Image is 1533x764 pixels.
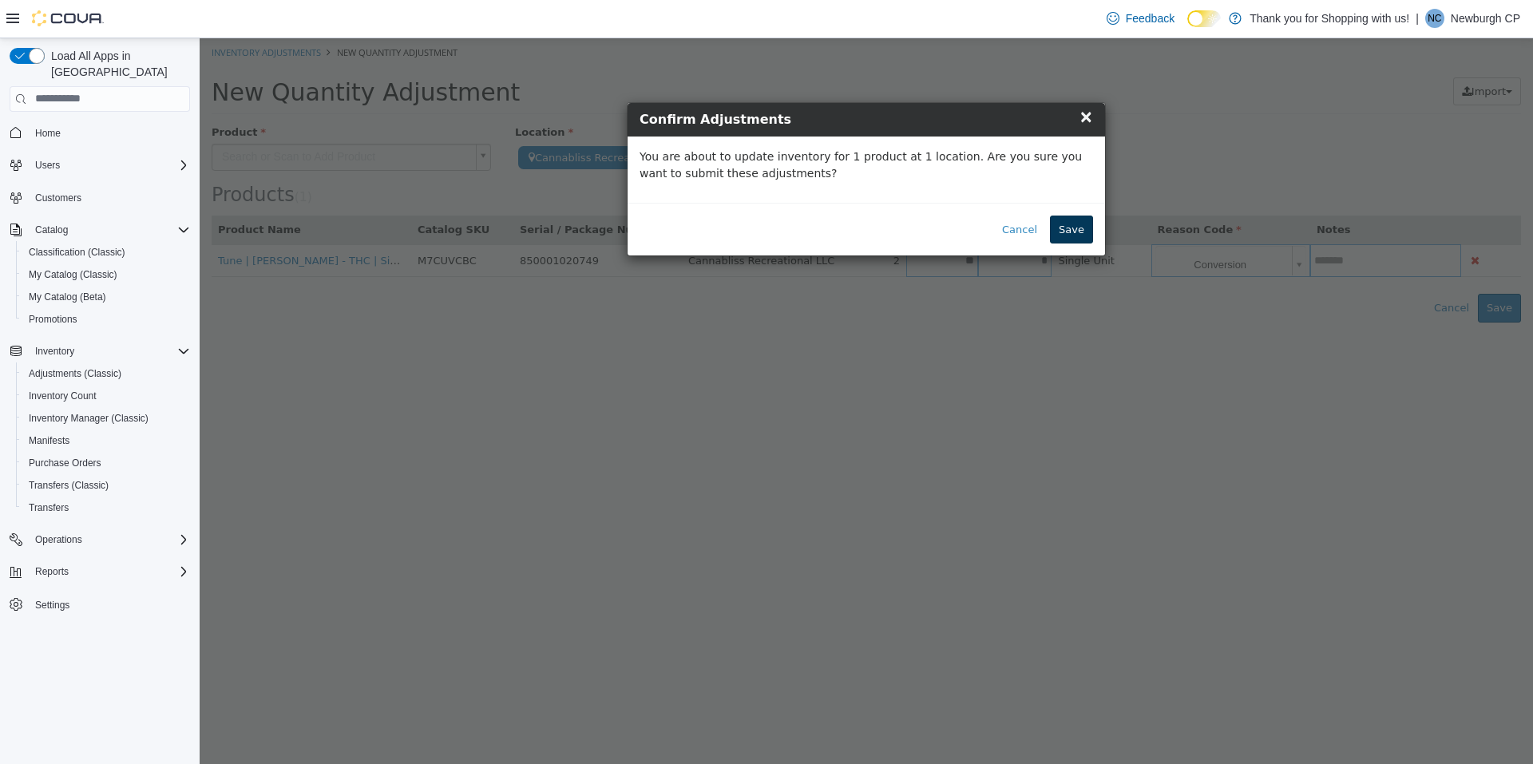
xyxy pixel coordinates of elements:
[29,367,121,380] span: Adjustments (Classic)
[3,186,196,209] button: Customers
[22,310,190,329] span: Promotions
[22,498,190,517] span: Transfers
[29,291,106,303] span: My Catalog (Beta)
[29,220,190,239] span: Catalog
[29,156,66,175] button: Users
[29,457,101,469] span: Purchase Orders
[850,177,893,206] button: Save
[794,177,846,206] button: Cancel
[29,501,69,514] span: Transfers
[1428,9,1441,28] span: NC
[1425,9,1444,28] div: Newburgh CP
[29,123,190,143] span: Home
[440,72,893,91] h4: Confirm Adjustments
[22,409,155,428] a: Inventory Manager (Classic)
[22,243,132,262] a: Classification (Classic)
[22,386,190,406] span: Inventory Count
[29,479,109,492] span: Transfers (Classic)
[29,188,88,208] a: Customers
[1250,9,1409,28] p: Thank you for Shopping with us!
[440,110,893,144] p: You are about to update inventory for 1 product at 1 location. Are you sure you want to submit th...
[3,592,196,616] button: Settings
[35,565,69,578] span: Reports
[29,562,190,581] span: Reports
[22,265,190,284] span: My Catalog (Classic)
[29,124,67,143] a: Home
[29,246,125,259] span: Classification (Classic)
[16,286,196,308] button: My Catalog (Beta)
[29,434,69,447] span: Manifests
[22,243,190,262] span: Classification (Classic)
[45,48,190,80] span: Load All Apps in [GEOGRAPHIC_DATA]
[10,115,190,658] nav: Complex example
[29,156,190,175] span: Users
[29,562,75,581] button: Reports
[22,287,113,307] a: My Catalog (Beta)
[22,409,190,428] span: Inventory Manager (Classic)
[16,497,196,519] button: Transfers
[3,340,196,362] button: Inventory
[22,431,76,450] a: Manifests
[35,345,74,358] span: Inventory
[16,362,196,385] button: Adjustments (Classic)
[22,310,84,329] a: Promotions
[29,313,77,326] span: Promotions
[32,10,104,26] img: Cova
[16,452,196,474] button: Purchase Orders
[35,127,61,140] span: Home
[16,430,196,452] button: Manifests
[35,533,82,546] span: Operations
[3,560,196,583] button: Reports
[22,476,190,495] span: Transfers (Classic)
[1187,10,1221,27] input: Dark Mode
[35,159,60,172] span: Users
[22,431,190,450] span: Manifests
[879,69,893,88] span: ×
[29,594,190,614] span: Settings
[22,453,108,473] a: Purchase Orders
[29,342,190,361] span: Inventory
[22,453,190,473] span: Purchase Orders
[22,476,115,495] a: Transfers (Classic)
[1100,2,1181,34] a: Feedback
[29,220,74,239] button: Catalog
[22,498,75,517] a: Transfers
[22,265,124,284] a: My Catalog (Classic)
[3,528,196,551] button: Operations
[16,263,196,286] button: My Catalog (Classic)
[35,224,68,236] span: Catalog
[29,188,190,208] span: Customers
[22,287,190,307] span: My Catalog (Beta)
[16,474,196,497] button: Transfers (Classic)
[22,364,190,383] span: Adjustments (Classic)
[3,154,196,176] button: Users
[1126,10,1175,26] span: Feedback
[29,530,89,549] button: Operations
[16,308,196,331] button: Promotions
[3,121,196,144] button: Home
[16,407,196,430] button: Inventory Manager (Classic)
[22,364,128,383] a: Adjustments (Classic)
[29,596,76,615] a: Settings
[29,268,117,281] span: My Catalog (Classic)
[29,530,190,549] span: Operations
[35,599,69,612] span: Settings
[16,241,196,263] button: Classification (Classic)
[16,385,196,407] button: Inventory Count
[35,192,81,204] span: Customers
[1451,9,1520,28] p: Newburgh CP
[1187,27,1188,28] span: Dark Mode
[29,342,81,361] button: Inventory
[1416,9,1419,28] p: |
[29,390,97,402] span: Inventory Count
[22,386,103,406] a: Inventory Count
[3,219,196,241] button: Catalog
[29,412,149,425] span: Inventory Manager (Classic)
